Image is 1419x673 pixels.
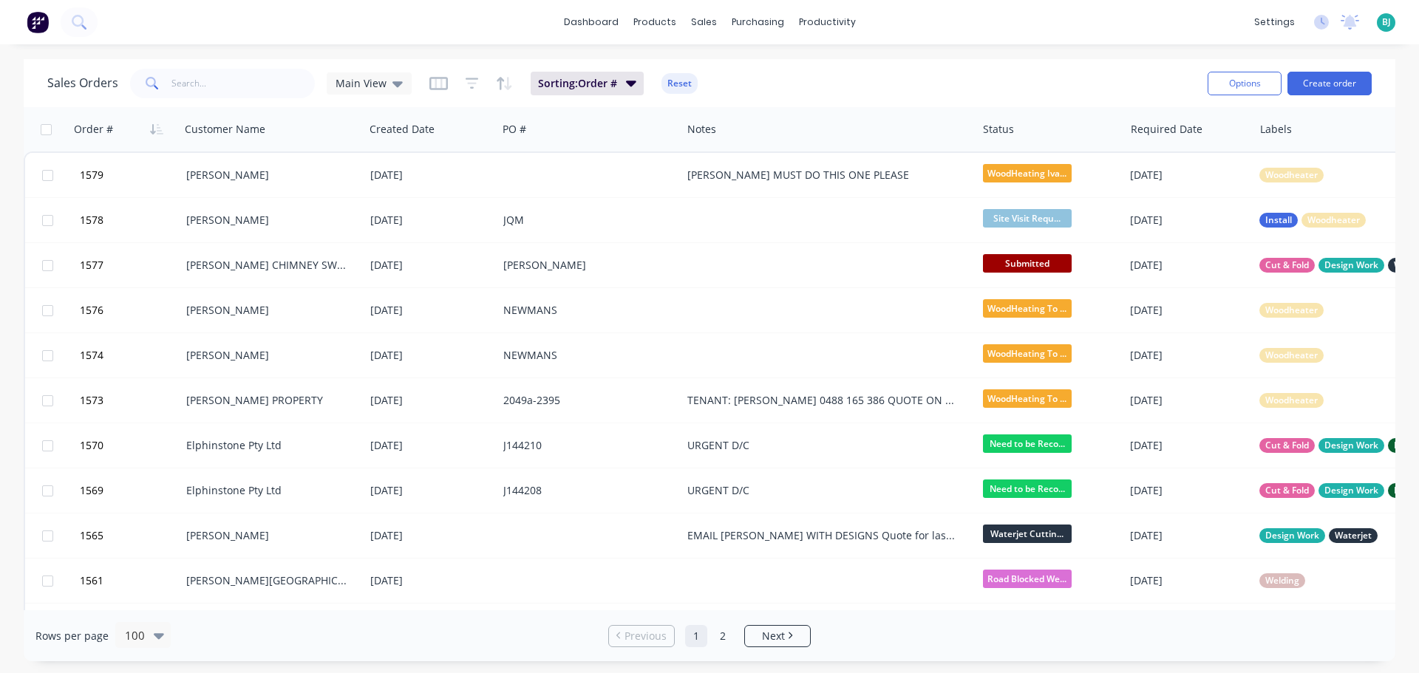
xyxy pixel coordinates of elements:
div: [DATE] [1130,303,1248,318]
div: [PERSON_NAME] [503,258,667,273]
span: Design Work [1324,258,1378,273]
button: Reset [661,73,698,94]
span: Design Work [1324,483,1378,498]
button: 1573 [75,378,186,423]
span: Woodheater [1265,393,1318,408]
span: Install [1265,213,1292,228]
button: 1565 [75,513,186,558]
div: Created Date [370,122,435,137]
div: [DATE] [370,528,491,543]
span: Woodheater [1307,213,1360,228]
img: Factory [27,11,49,33]
div: [DATE] [1130,483,1248,498]
div: [DATE] [370,573,491,588]
button: Woodheater [1259,348,1324,363]
button: 1561 [75,558,186,603]
div: Elphinstone Pty Ltd [186,438,350,453]
a: Previous page [609,629,674,643]
div: [PERSON_NAME] [186,528,350,543]
h1: Sales Orders [47,76,118,90]
div: purchasing [724,11,792,33]
div: [DATE] [1130,348,1248,363]
span: Previous [625,629,667,643]
a: Next page [745,629,810,643]
ul: Pagination [602,625,817,647]
div: Labels [1260,122,1292,137]
div: [DATE] [370,213,491,228]
button: 1570 [75,423,186,468]
span: Cut & Fold [1265,258,1309,273]
a: Page 1 is your current page [685,625,707,647]
button: Woodheater [1259,168,1324,182]
span: 1574 [80,348,103,363]
button: Design WorkWaterjet [1259,528,1378,543]
div: [DATE] [1130,258,1248,273]
button: Woodheater [1259,303,1324,318]
span: Rows per page [35,629,109,643]
div: URGENT D/C [687,438,956,453]
div: [PERSON_NAME] PROPERTY [186,393,350,408]
div: Elphinstone Pty Ltd [186,483,350,498]
button: 1574 [75,333,186,378]
span: 1579 [80,168,103,182]
div: [PERSON_NAME] [186,213,350,228]
div: [DATE] [370,303,491,318]
span: Welding [1265,573,1299,588]
div: [PERSON_NAME][GEOGRAPHIC_DATA] [186,573,350,588]
div: [DATE] [370,438,491,453]
span: Waterjet Cuttin... [983,525,1072,543]
span: 1570 [80,438,103,453]
span: 1565 [80,528,103,543]
div: sales [684,11,724,33]
span: Next [762,629,785,643]
button: 1576 [75,288,186,332]
span: Woodheater [1265,168,1318,182]
div: [DATE] [1130,393,1248,408]
button: Sorting:Order # [531,72,644,95]
span: Need to be Reco... [983,434,1072,453]
div: Notes [687,122,716,137]
span: WoodHeating Iva... [983,164,1072,182]
span: Design Work [1324,438,1378,453]
span: Design Work [1265,528,1319,543]
a: dashboard [557,11,626,33]
span: Submitted [983,254,1072,273]
span: BJ [1382,16,1391,29]
div: [DATE] [1130,213,1248,228]
div: Required Date [1131,122,1202,137]
div: 2049a-2395 [503,393,667,408]
div: [DATE] [1130,438,1248,453]
span: Road Blocked We... [983,570,1072,588]
span: Main View [336,75,387,91]
span: 1576 [80,303,103,318]
div: J144210 [503,438,667,453]
div: [PERSON_NAME] CHIMNEY SWEEPS [186,258,350,273]
input: Search... [171,69,316,98]
span: WoodHeating To ... [983,344,1072,363]
span: Sorting: Order # [538,76,617,91]
span: 1573 [80,393,103,408]
div: [PERSON_NAME] [186,348,350,363]
div: productivity [792,11,863,33]
div: [DATE] [370,393,491,408]
div: NEWMANS [503,303,667,318]
span: Cut & Fold [1265,483,1309,498]
div: URGENT D/C [687,483,956,498]
div: [DATE] [1130,168,1248,182]
button: Options [1208,72,1282,95]
div: [DATE] [1130,528,1248,543]
div: [PERSON_NAME] MUST DO THIS ONE PLEASE [687,168,956,182]
span: 1561 [80,573,103,588]
div: Status [983,122,1014,137]
div: settings [1247,11,1302,33]
div: [DATE] [370,348,491,363]
div: TENANT: [PERSON_NAME] 0488 165 386 QUOTE ON REPAIRS IF UNDER $200.00 [687,393,956,408]
div: [PERSON_NAME] [186,303,350,318]
span: WoodHeating To ... [983,389,1072,408]
button: Welding [1259,573,1305,588]
div: J144208 [503,483,667,498]
div: Customer Name [185,122,265,137]
div: NEWMANS [503,348,667,363]
span: Site Visit Requ... [983,209,1072,228]
div: PO # [503,122,526,137]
